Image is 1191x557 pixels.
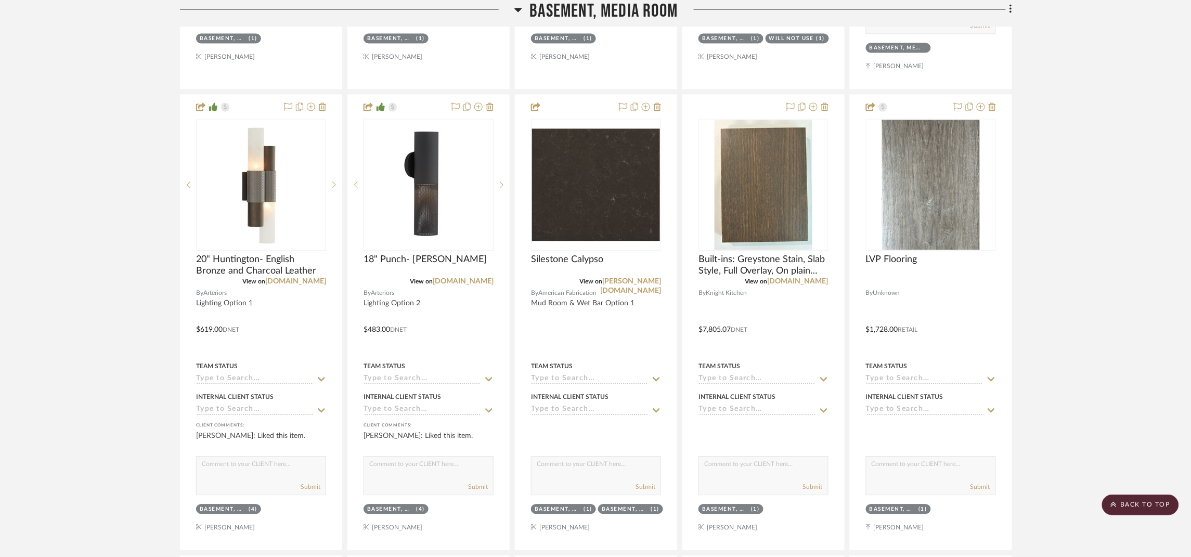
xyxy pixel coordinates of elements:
span: American Fabrication [538,288,597,298]
span: View on [579,278,602,284]
div: Basement, Media Room [200,506,247,513]
span: Silestone Calypso [531,254,603,265]
img: LVP Flooring [882,120,980,250]
div: (1) [752,35,760,43]
img: Built-ins: Greystone Stain, Slab Style, Full Overlay, On plain sliced white oak, [715,120,812,250]
div: Basement, Media Room [535,35,581,43]
div: (1) [919,506,928,513]
div: (4) [249,506,258,513]
span: By [364,288,371,298]
div: Basement, Mudroom/Siting/Library [602,506,649,513]
div: (1) [817,35,825,43]
div: Team Status [866,361,908,371]
div: Basement, Media Room [870,44,925,52]
div: Will NOT Use [769,35,814,43]
button: Submit [970,482,990,491]
a: [PERSON_NAME][DOMAIN_NAME] [600,278,661,294]
span: View on [745,278,768,284]
span: Knight Kitchen [706,288,747,298]
div: [PERSON_NAME]: Liked this item. [196,431,326,451]
input: Type to Search… [364,374,481,384]
div: Internal Client Status [698,392,776,401]
button: Submit [636,482,655,491]
a: [DOMAIN_NAME] [433,278,494,285]
input: Type to Search… [531,405,649,415]
input: Type to Search… [866,374,983,384]
input: Type to Search… [196,374,314,384]
button: Submit [468,482,488,491]
button: Submit [803,482,823,491]
img: 18" Punch- Matte Black [365,121,493,249]
div: Team Status [531,361,573,371]
span: View on [410,278,433,284]
div: Basement, Media Room [535,506,581,513]
input: Type to Search… [364,405,481,415]
div: Internal Client Status [364,392,441,401]
span: By [531,288,538,298]
div: (1) [651,506,660,513]
span: Arteriors [371,288,394,298]
div: Team Status [364,361,405,371]
span: By [698,288,706,298]
div: Team Status [698,361,740,371]
div: Basement, Media Room [702,506,749,513]
span: Unknown [873,288,900,298]
div: Internal Client Status [531,392,609,401]
span: Built-ins: Greystone Stain, Slab Style, Full Overlay, On plain sliced white oak, [698,254,828,277]
div: Basement, Media Room [367,35,414,43]
span: LVP Flooring [866,254,917,265]
div: Team Status [196,361,238,371]
div: (1) [752,506,760,513]
div: Basement, Media Room [870,506,916,513]
div: Basement, Media Room [702,35,749,43]
div: (1) [417,35,425,43]
div: Internal Client Status [196,392,274,401]
div: (4) [417,506,425,513]
div: (1) [249,35,258,43]
input: Type to Search… [866,405,983,415]
span: Arteriors [203,288,227,298]
input: Type to Search… [196,405,314,415]
img: Silestone Calypso [532,128,660,241]
scroll-to-top-button: BACK TO TOP [1102,495,1179,515]
div: (1) [584,35,593,43]
input: Type to Search… [698,405,816,415]
span: By [196,288,203,298]
a: [DOMAIN_NAME] [768,278,828,285]
div: (1) [584,506,593,513]
div: [PERSON_NAME]: Liked this item. [364,431,494,451]
div: Basement, Media Room [367,506,414,513]
span: 20" Huntington- English Bronze and Charcoal Leather [196,254,326,277]
span: View on [242,278,265,284]
div: Basement, Media Room [200,35,247,43]
div: Internal Client Status [866,392,943,401]
span: 18" Punch- [PERSON_NAME] [364,254,487,265]
input: Type to Search… [698,374,816,384]
input: Type to Search… [531,374,649,384]
img: 20" Huntington- English Bronze and Charcoal Leather [197,121,325,249]
span: By [866,288,873,298]
button: Submit [301,482,320,491]
a: [DOMAIN_NAME] [265,278,326,285]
